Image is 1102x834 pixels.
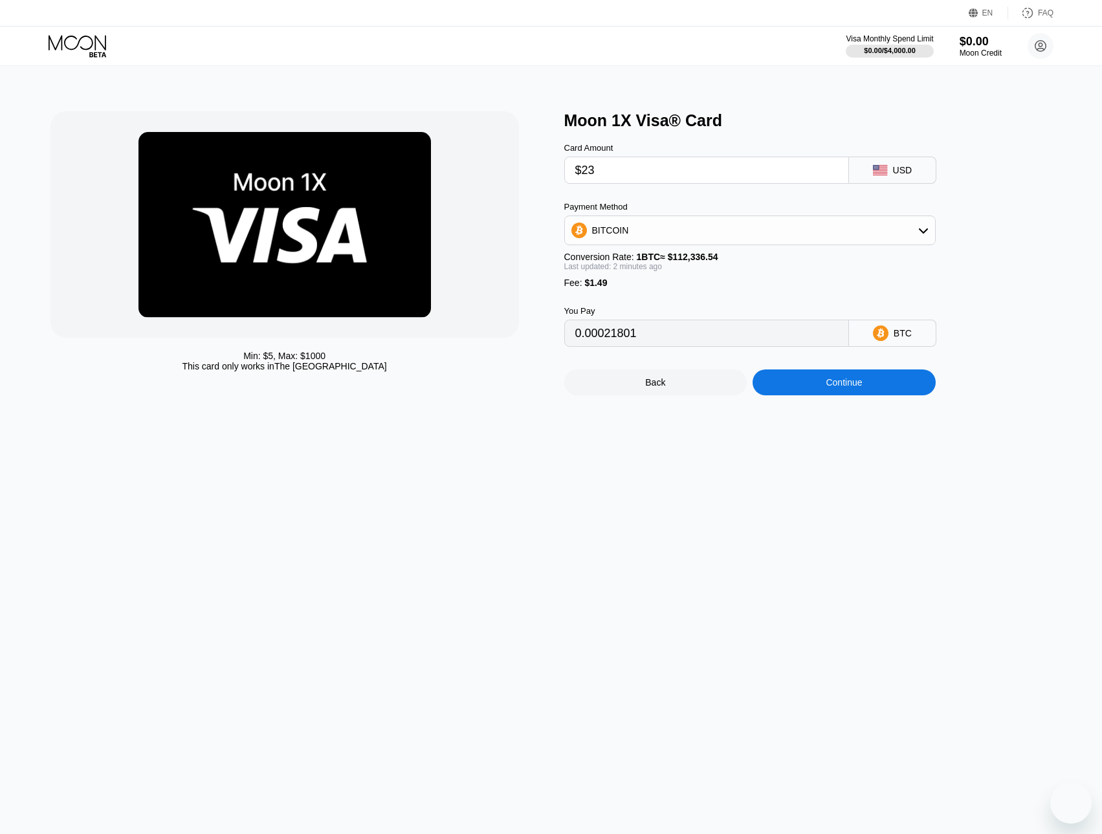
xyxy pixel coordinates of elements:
[565,217,935,243] div: BITCOIN
[826,377,862,388] div: Continue
[893,165,912,175] div: USD
[846,34,933,58] div: Visa Monthly Spend Limit$0.00/$4,000.00
[894,328,912,338] div: BTC
[960,49,1002,58] div: Moon Credit
[846,34,933,43] div: Visa Monthly Spend Limit
[645,377,665,388] div: Back
[564,369,747,395] div: Back
[1050,782,1092,824] iframe: Button to launch messaging window
[564,306,849,316] div: You Pay
[1038,8,1053,17] div: FAQ
[564,202,936,212] div: Payment Method
[564,111,1065,130] div: Moon 1X Visa® Card
[182,361,387,371] div: This card only works in The [GEOGRAPHIC_DATA]
[584,278,607,288] span: $1.49
[969,6,1008,19] div: EN
[564,143,849,153] div: Card Amount
[575,157,838,183] input: $0.00
[982,8,993,17] div: EN
[637,252,718,262] span: 1 BTC ≈ $112,336.54
[864,47,916,54] div: $0.00 / $4,000.00
[243,351,325,361] div: Min: $ 5 , Max: $ 1000
[564,278,936,288] div: Fee :
[960,35,1002,49] div: $0.00
[753,369,936,395] div: Continue
[564,252,936,262] div: Conversion Rate:
[564,262,936,271] div: Last updated: 2 minutes ago
[960,35,1002,58] div: $0.00Moon Credit
[1008,6,1053,19] div: FAQ
[592,225,629,236] div: BITCOIN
